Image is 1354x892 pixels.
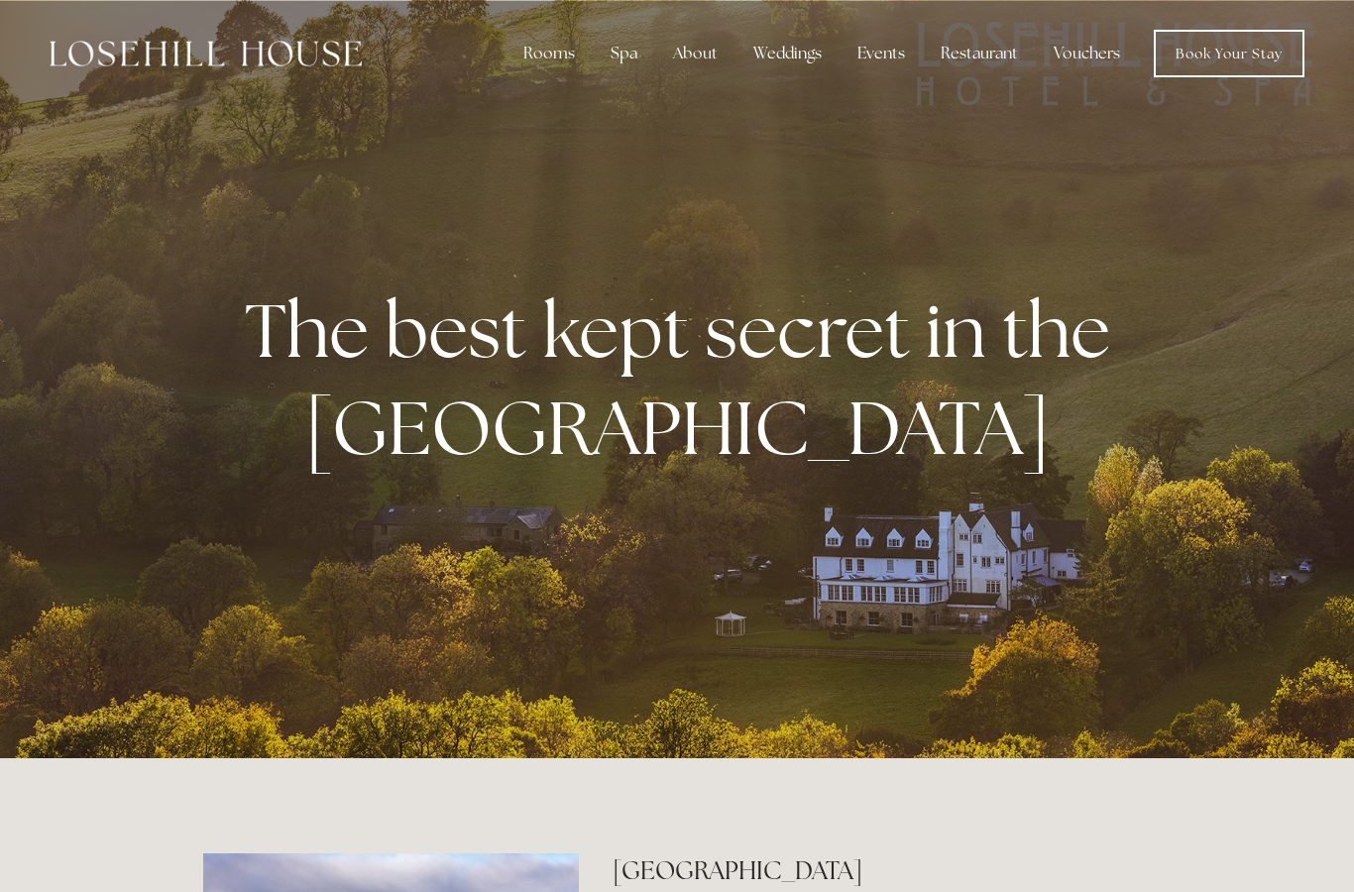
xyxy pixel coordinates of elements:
div: Weddings [737,34,838,73]
div: Rooms [508,34,591,73]
h2: [GEOGRAPHIC_DATA] [613,853,1151,888]
div: Events [842,34,921,73]
div: Spa [595,34,653,73]
img: Losehill House [50,41,362,66]
a: Vouchers [1038,34,1136,73]
div: About [657,34,733,73]
strong: The best kept secret in the [GEOGRAPHIC_DATA] [245,281,1126,476]
a: Book Your Stay [1154,30,1304,77]
div: Restaurant [925,34,1034,73]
